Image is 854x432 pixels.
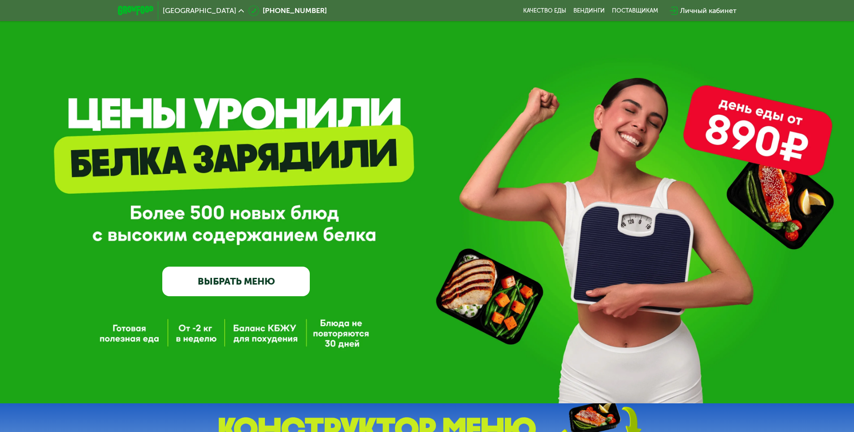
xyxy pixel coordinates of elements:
[163,7,236,14] span: [GEOGRAPHIC_DATA]
[573,7,605,14] a: Вендинги
[612,7,658,14] div: поставщикам
[523,7,566,14] a: Качество еды
[162,267,310,296] a: ВЫБРАТЬ МЕНЮ
[680,5,737,16] div: Личный кабинет
[248,5,327,16] a: [PHONE_NUMBER]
